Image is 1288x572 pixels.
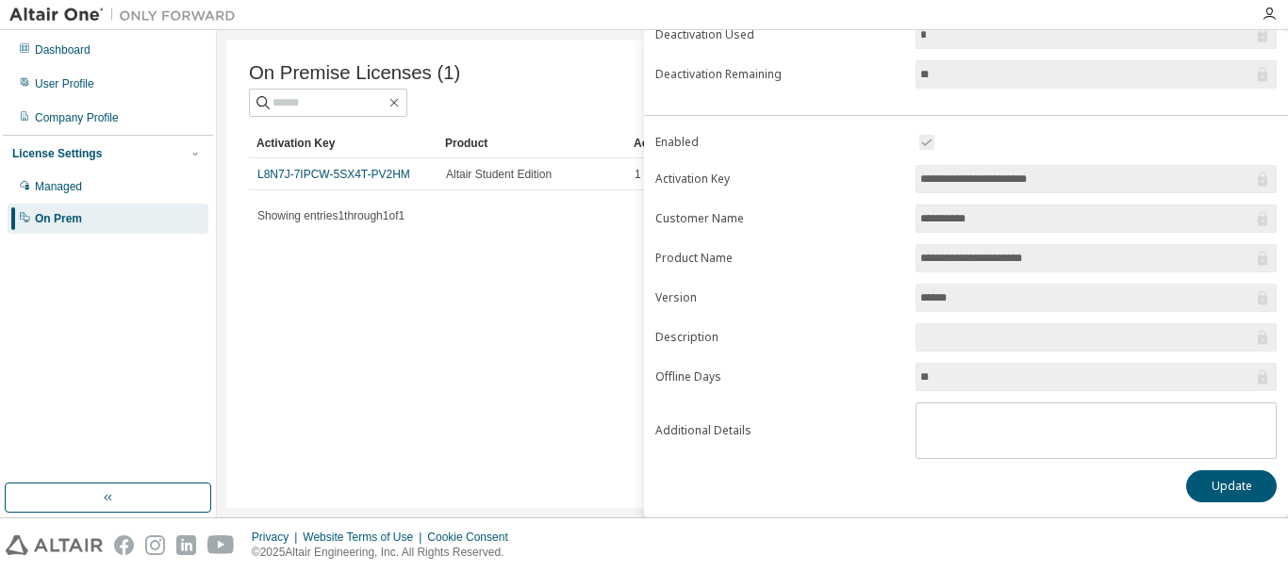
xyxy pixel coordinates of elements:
[12,146,102,161] div: License Settings
[655,211,904,226] label: Customer Name
[114,535,134,555] img: facebook.svg
[252,545,520,561] p: © 2025 Altair Engineering, Inc. All Rights Reserved.
[303,530,427,545] div: Website Terms of Use
[655,423,904,438] label: Additional Details
[655,251,904,266] label: Product Name
[249,62,460,84] span: On Premise Licenses (1)
[655,290,904,305] label: Version
[655,67,904,82] label: Deactivation Remaining
[427,530,519,545] div: Cookie Consent
[634,128,807,158] div: Activation Allowed
[35,211,82,226] div: On Prem
[176,535,196,555] img: linkedin.svg
[655,27,904,42] label: Deactivation Used
[9,6,245,25] img: Altair One
[257,168,410,181] a: L8N7J-7IPCW-5SX4T-PV2HM
[635,167,641,182] span: 1
[655,172,904,187] label: Activation Key
[35,76,94,91] div: User Profile
[445,128,619,158] div: Product
[446,167,552,182] span: Altair Student Edition
[35,42,91,57] div: Dashboard
[6,535,103,555] img: altair_logo.svg
[655,369,904,384] label: Offline Days
[1186,470,1277,502] button: Update
[145,535,165,555] img: instagram.svg
[207,535,235,555] img: youtube.svg
[252,530,303,545] div: Privacy
[655,330,904,345] label: Description
[257,209,405,222] span: Showing entries 1 through 1 of 1
[35,179,82,194] div: Managed
[256,128,430,158] div: Activation Key
[655,135,904,150] label: Enabled
[35,110,119,125] div: Company Profile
